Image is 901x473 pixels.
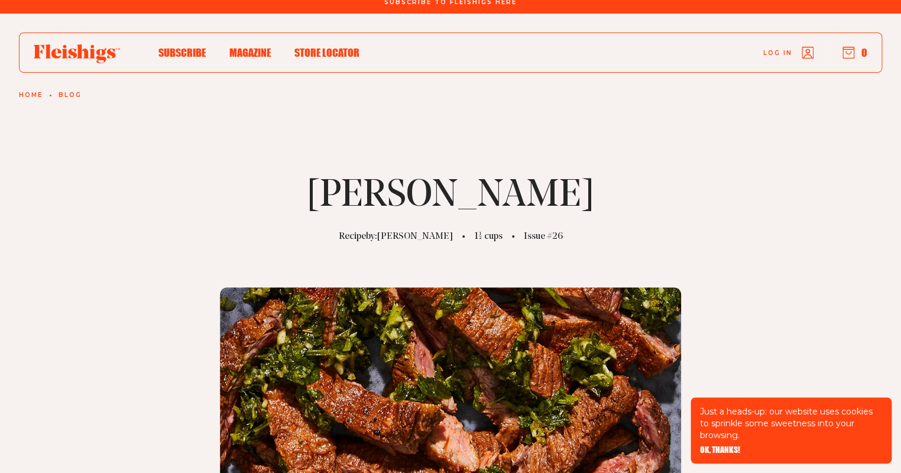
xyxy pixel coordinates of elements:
[229,44,271,60] a: Magazine
[294,46,359,59] span: Store locator
[763,47,814,59] a: Log in
[59,92,82,99] a: Blog
[307,177,594,215] h1: [PERSON_NAME]
[158,46,206,59] span: Subscribe
[763,48,792,57] span: Log in
[524,229,563,244] p: Issue #26
[339,229,453,244] p: Recipe by: [PERSON_NAME]
[229,46,271,59] span: Magazine
[700,446,740,454] button: OK, THANKS!
[294,44,359,60] a: Store locator
[842,46,867,59] button: 0
[700,406,882,441] p: Just a heads-up: our website uses cookies to sprinkle some sweetness into your browsing.
[158,44,206,60] a: Subscribe
[474,229,503,244] p: 1½ cups
[19,92,43,99] a: Home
